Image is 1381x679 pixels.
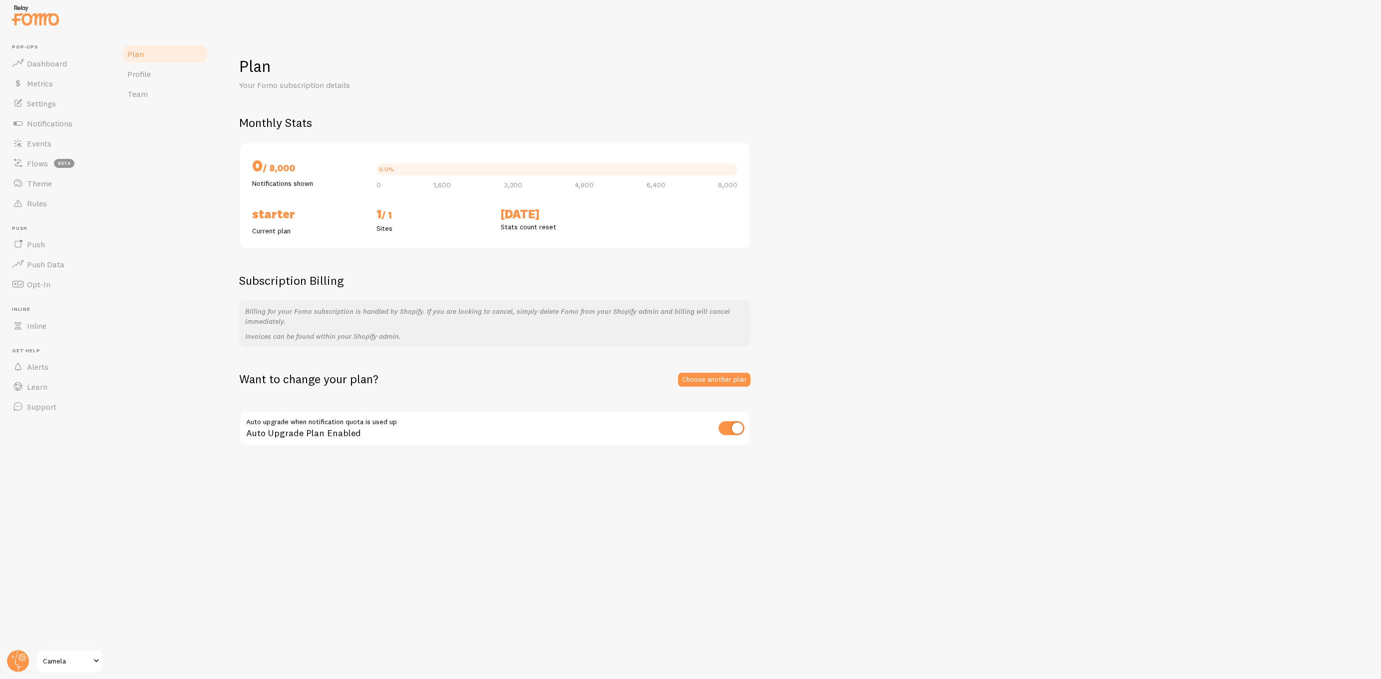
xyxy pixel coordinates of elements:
span: 4,800 [575,181,594,188]
span: Camela [43,655,90,667]
span: Flows [27,158,48,168]
span: 3,200 [504,181,522,188]
p: Stats count reset [501,222,613,232]
p: Billing for your Fomo subscription is handled by Shopify. If you are looking to cancel, simply de... [245,306,744,326]
span: Learn [27,382,47,392]
p: Current plan [252,226,364,236]
a: Metrics [6,73,109,93]
span: Get Help [12,348,109,354]
span: Profile [127,69,151,79]
h2: Monthly Stats [239,115,1357,130]
span: Inline [12,306,109,313]
a: Events [6,133,109,153]
span: Rules [27,198,47,208]
span: Theme [27,178,52,188]
a: Notifications [6,113,109,133]
a: Inline [6,316,109,336]
span: 6,400 [647,181,666,188]
img: fomo-relay-logo-orange.svg [10,2,60,28]
span: Inline [27,321,46,331]
h2: Starter [252,206,364,222]
span: Alerts [27,362,48,372]
h2: Want to change your plan? [239,371,378,387]
div: 0.0% [379,166,394,172]
a: Settings [6,93,109,113]
a: Team [121,84,209,104]
span: Pop-ups [12,44,109,50]
a: Dashboard [6,53,109,73]
a: Push Data [6,254,109,274]
span: 8,000 [718,181,737,188]
span: Plan [127,49,144,59]
a: Rules [6,193,109,213]
p: Sites [376,223,489,233]
span: Metrics [27,78,53,88]
a: Opt-In [6,274,109,294]
h2: 0 [252,155,364,178]
span: Settings [27,98,56,108]
span: 0 [376,181,381,188]
h2: Subscription Billing [239,273,750,288]
span: Team [127,89,148,99]
p: Invoices can be found within your Shopify admin. [245,331,744,341]
span: Support [27,402,56,412]
span: 1,600 [433,181,451,188]
span: Events [27,138,51,148]
span: Notifications [27,118,72,128]
span: Opt-In [27,279,50,289]
p: Notifications shown [252,178,364,188]
h2: [DATE] [501,206,613,222]
a: Theme [6,173,109,193]
a: Profile [121,64,209,84]
h2: 1 [376,206,489,223]
div: Auto Upgrade Plan Enabled [239,411,750,447]
a: Learn [6,377,109,397]
span: / 8,000 [263,162,295,174]
span: Dashboard [27,58,67,68]
a: Choose another plan [678,373,750,387]
a: Camela [36,649,103,673]
a: Alerts [6,357,109,377]
span: Push [27,239,45,249]
h1: Plan [239,56,1357,76]
a: Plan [121,44,209,64]
a: Push [6,234,109,254]
a: Support [6,397,109,417]
span: Push [12,225,109,232]
p: Your Fomo subscription details [239,79,479,91]
span: beta [54,159,74,168]
a: Flows beta [6,153,109,173]
span: / 1 [381,209,392,221]
span: Push Data [27,259,64,269]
